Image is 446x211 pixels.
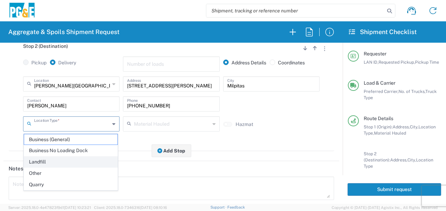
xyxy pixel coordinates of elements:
span: Quarry [24,179,117,190]
h2: Notes [9,165,23,172]
span: Stop 2 (Destination): [364,151,390,162]
h2: Shipment Checklist [349,28,417,36]
a: Support [210,205,228,209]
span: Requester [364,51,386,56]
span: Address, [390,157,407,162]
span: Requested Pickup, [378,60,415,65]
span: Load & Carrier [364,80,395,86]
button: Submit request [348,183,441,196]
label: Hazmat [236,121,253,127]
input: Shipment, tracking or reference number [206,4,385,17]
span: Route Details [364,116,393,121]
span: Material Hauled [374,130,406,136]
a: Feedback [227,205,245,209]
span: Client: 2025.18.0-7346316 [94,205,167,210]
span: Preferred Carrier, [364,89,398,94]
span: City, [407,157,416,162]
span: Business No Loading Dock [24,145,117,156]
span: [DATE] 10:23:21 [64,205,91,210]
span: Copyright © [DATE]-[DATE] Agistix Inc., All Rights Reserved [332,204,438,211]
span: Pickup Time [415,60,439,65]
span: Stop 1 (Origin): [364,124,393,129]
img: pge [8,3,36,19]
span: Business (General) [24,134,117,145]
label: Coordinates [270,60,305,66]
button: Add Stop [152,144,191,157]
span: Address, [393,124,410,129]
span: [DATE] 08:10:16 [140,205,167,210]
h2: Aggregate & Spoils Shipment Request [8,28,120,36]
span: No. of Trucks, [398,89,425,94]
span: Stop 2 (Destination) [23,43,68,49]
span: Server: 2025.18.0-4e47823f9d1 [8,205,91,210]
span: City, [410,124,418,129]
span: Landfill [24,157,117,167]
span: LAN ID, [364,60,378,65]
label: Address Details [223,60,266,66]
span: Other [24,168,117,179]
